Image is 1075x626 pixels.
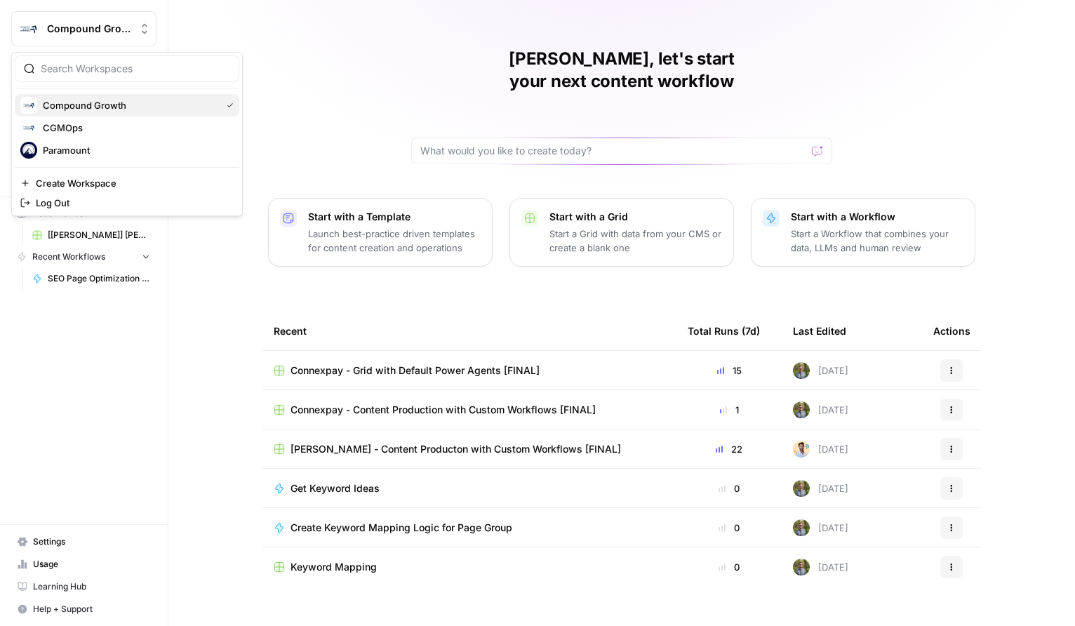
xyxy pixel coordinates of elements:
img: ir1ty8mf6kvc1hjjoy03u9yxuew8 [793,480,810,497]
img: Compound Growth Logo [16,16,41,41]
a: Usage [11,553,156,575]
a: Create Workspace [15,173,239,193]
div: Last Edited [793,312,846,350]
span: Create Keyword Mapping Logic for Page Group [291,521,512,535]
span: Recent Workflows [32,251,105,263]
input: What would you like to create today? [420,144,806,158]
span: Get Keyword Ideas [291,481,380,495]
p: Start with a Template [308,210,481,224]
button: Start with a GridStart a Grid with data from your CMS or create a blank one [509,198,734,267]
img: ir1ty8mf6kvc1hjjoy03u9yxuew8 [793,401,810,418]
a: [[PERSON_NAME]] [PERSON_NAME] - SEO Page Optimization Deliverables [FINAL] [26,224,156,246]
a: Connexpay - Grid with Default Power Agents [FINAL] [274,364,665,378]
img: Paramount Logo [20,142,37,159]
span: Create Workspace [36,176,228,190]
a: Learning Hub [11,575,156,598]
div: 1 [688,403,770,417]
span: Log Out [36,196,228,210]
img: ir1ty8mf6kvc1hjjoy03u9yxuew8 [793,519,810,536]
a: Create Keyword Mapping Logic for Page Group [274,521,665,535]
a: Connexpay - Content Production with Custom Workflows [FINAL] [274,403,665,417]
div: [DATE] [793,401,848,418]
img: Compound Growth Logo [20,97,37,114]
div: 0 [688,481,770,495]
div: [DATE] [793,559,848,575]
button: Recent Workflows [11,246,156,267]
a: SEO Page Optimization [MV Version] [26,267,156,290]
div: 0 [688,560,770,574]
span: Keyword Mapping [291,560,377,574]
img: CGMOps Logo [20,119,37,136]
span: [PERSON_NAME] - Content Producton with Custom Workflows [FINAL] [291,442,621,456]
a: [PERSON_NAME] - Content Producton with Custom Workflows [FINAL] [274,442,665,456]
span: Learning Hub [33,580,150,593]
div: 0 [688,521,770,535]
div: Actions [933,312,970,350]
a: Log Out [15,193,239,213]
div: 22 [688,442,770,456]
span: Compound Growth [43,98,215,112]
div: Recent [274,312,665,350]
img: lbvmmv95rfn6fxquksmlpnk8be0v [793,441,810,458]
span: Help + Support [33,603,150,615]
span: SEO Page Optimization [MV Version] [48,272,150,285]
div: [DATE] [793,362,848,379]
a: Get Keyword Ideas [274,481,665,495]
div: [DATE] [793,480,848,497]
p: Start with a Grid [549,210,722,224]
button: Help + Support [11,598,156,620]
p: Start a Grid with data from your CMS or create a blank one [549,227,722,255]
p: Start with a Workflow [791,210,963,224]
button: Start with a TemplateLaunch best-practice driven templates for content creation and operations [268,198,493,267]
h1: [PERSON_NAME], let's start your next content workflow [411,48,832,93]
span: Connexpay - Grid with Default Power Agents [FINAL] [291,364,540,378]
p: Start a Workflow that combines your data, LLMs and human review [791,227,963,255]
div: [DATE] [793,441,848,458]
button: Workspace: Compound Growth [11,11,156,46]
span: Compound Growth [47,22,132,36]
span: Settings [33,535,150,548]
span: Connexpay - Content Production with Custom Workflows [FINAL] [291,403,596,417]
p: Launch best-practice driven templates for content creation and operations [308,227,481,255]
button: Start with a WorkflowStart a Workflow that combines your data, LLMs and human review [751,198,975,267]
span: CGMOps [43,121,228,135]
div: 15 [688,364,770,378]
div: Total Runs (7d) [688,312,760,350]
input: Search Workspaces [41,62,230,76]
a: Settings [11,531,156,553]
div: [DATE] [793,519,848,536]
img: ir1ty8mf6kvc1hjjoy03u9yxuew8 [793,362,810,379]
div: Workspace: Compound Growth [11,52,243,216]
img: ir1ty8mf6kvc1hjjoy03u9yxuew8 [793,559,810,575]
span: Usage [33,558,150,571]
a: Keyword Mapping [274,560,665,574]
span: Paramount [43,143,228,157]
span: [[PERSON_NAME]] [PERSON_NAME] - SEO Page Optimization Deliverables [FINAL] [48,229,150,241]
